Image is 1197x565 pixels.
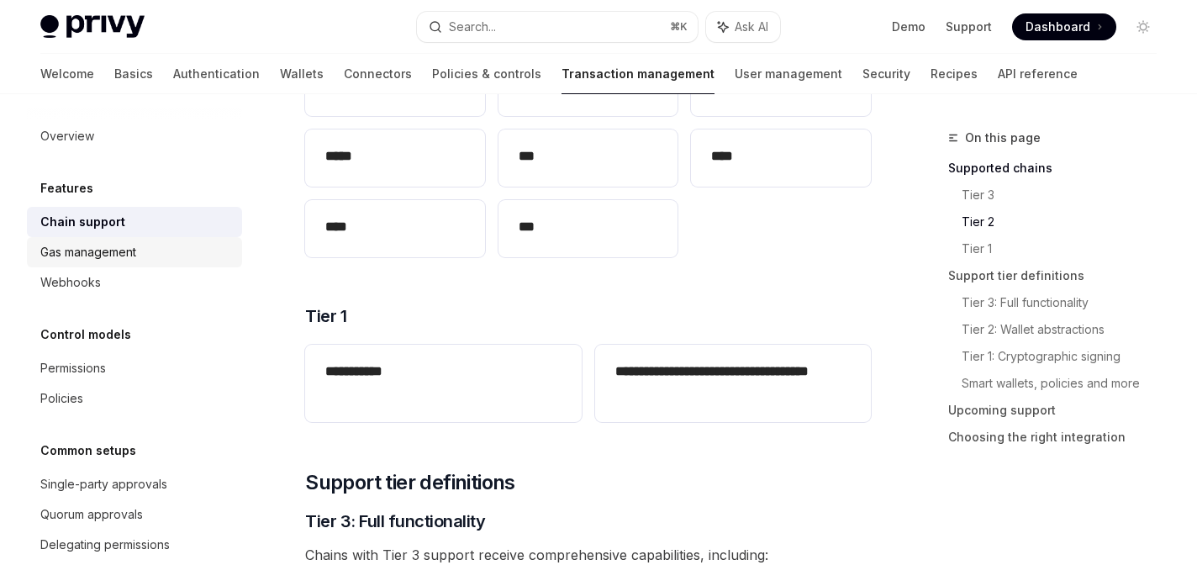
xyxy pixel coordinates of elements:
[948,262,1170,289] a: Support tier definitions
[40,504,143,525] div: Quorum approvals
[305,469,515,496] span: Support tier definitions
[948,424,1170,451] a: Choosing the right integration
[40,126,94,146] div: Overview
[706,12,780,42] button: Ask AI
[962,343,1170,370] a: Tier 1: Cryptographic signing
[946,18,992,35] a: Support
[449,17,496,37] div: Search...
[27,469,242,499] a: Single-party approvals
[948,397,1170,424] a: Upcoming support
[962,235,1170,262] a: Tier 1
[998,54,1078,94] a: API reference
[417,12,698,42] button: Search...⌘K
[40,272,101,293] div: Webhooks
[40,358,106,378] div: Permissions
[27,207,242,237] a: Chain support
[948,155,1170,182] a: Supported chains
[1026,18,1090,35] span: Dashboard
[27,353,242,383] a: Permissions
[27,499,242,530] a: Quorum approvals
[862,54,910,94] a: Security
[962,370,1170,397] a: Smart wallets, policies and more
[305,510,485,533] span: Tier 3: Full functionality
[962,182,1170,209] a: Tier 3
[40,441,136,461] h5: Common setups
[40,15,145,39] img: light logo
[40,178,93,198] h5: Features
[962,209,1170,235] a: Tier 2
[432,54,541,94] a: Policies & controls
[965,128,1041,148] span: On this page
[562,54,715,94] a: Transaction management
[173,54,260,94] a: Authentication
[280,54,324,94] a: Wallets
[27,237,242,267] a: Gas management
[1012,13,1116,40] a: Dashboard
[40,54,94,94] a: Welcome
[40,474,167,494] div: Single-party approvals
[670,20,688,34] span: ⌘ K
[27,121,242,151] a: Overview
[40,535,170,555] div: Delegating permissions
[344,54,412,94] a: Connectors
[931,54,978,94] a: Recipes
[40,212,125,232] div: Chain support
[1130,13,1157,40] button: Toggle dark mode
[962,316,1170,343] a: Tier 2: Wallet abstractions
[27,267,242,298] a: Webhooks
[27,383,242,414] a: Policies
[40,242,136,262] div: Gas management
[114,54,153,94] a: Basics
[892,18,925,35] a: Demo
[962,289,1170,316] a: Tier 3: Full functionality
[40,388,83,409] div: Policies
[735,54,842,94] a: User management
[40,325,131,345] h5: Control models
[305,304,346,328] span: Tier 1
[735,18,768,35] span: Ask AI
[27,530,242,560] a: Delegating permissions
